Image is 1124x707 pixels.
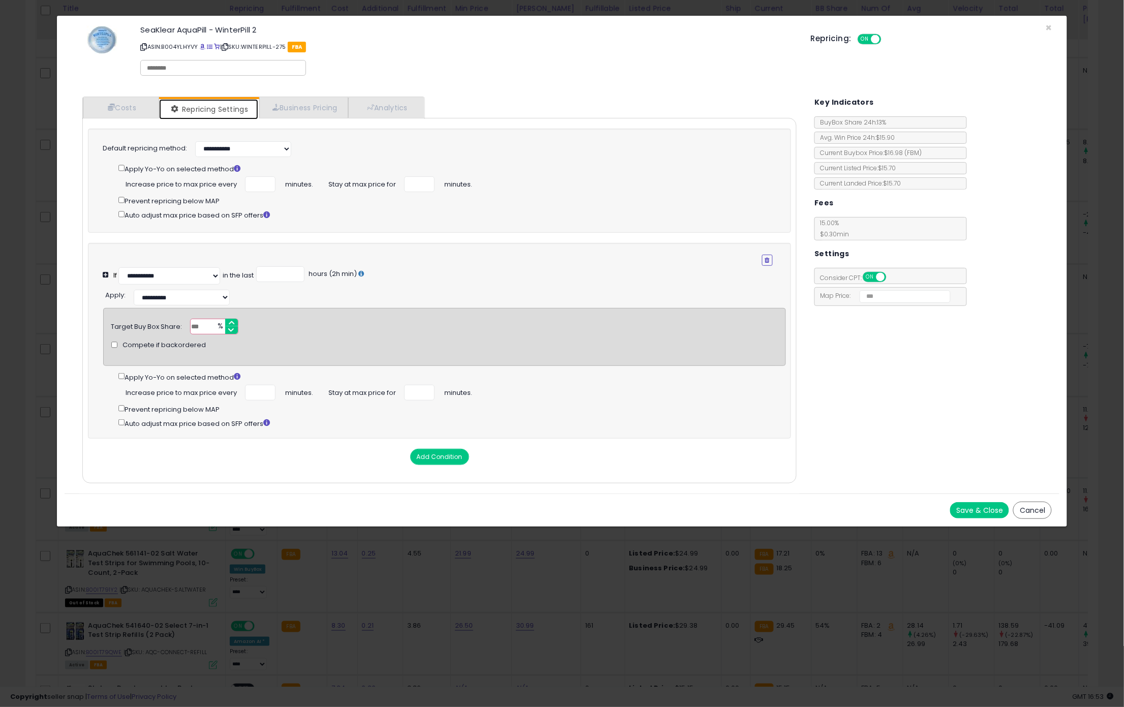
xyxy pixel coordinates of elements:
h5: Repricing: [811,35,852,43]
p: ASIN: B004YLHYVY | SKU: WINTERPILL-275 [140,39,796,55]
span: FBA [288,42,307,52]
span: Current Listed Price: $15.70 [815,164,896,172]
a: All offer listings [207,43,212,51]
span: Current Buybox Price: [815,148,922,157]
span: ON [859,35,871,44]
div: Auto adjust max price based on SFP offers [118,417,786,428]
button: Save & Close [950,502,1009,518]
h3: SeaKlear AquaPill - WinterPill 2 [140,26,796,34]
h5: Settings [814,248,849,260]
div: Apply Yo-Yo on selected method [118,163,773,174]
span: ON [864,273,877,282]
span: Map Price: [815,291,951,300]
span: hours (2h min) [307,269,357,279]
span: minutes. [286,176,314,190]
a: BuyBox page [200,43,205,51]
span: 15.00 % [815,219,849,238]
span: Current Landed Price: $15.70 [815,179,901,188]
div: Apply Yo-Yo on selected method [118,371,786,382]
i: Remove Condition [765,257,770,263]
span: minutes. [445,176,473,190]
img: 41aapKGb1GL._SL60_.jpg [87,26,117,54]
label: Default repricing method: [103,144,188,153]
div: Prevent repricing below MAP [118,195,773,206]
a: Costs [83,97,159,118]
span: Increase price to max price every [126,176,237,190]
div: in the last [223,271,254,281]
div: Prevent repricing below MAP [118,403,786,414]
span: % [212,319,228,334]
button: Add Condition [410,449,469,465]
span: OFF [885,273,901,282]
span: Stay at max price for [329,385,397,398]
span: × [1045,20,1052,35]
span: minutes. [445,385,473,398]
div: Auto adjust max price based on SFP offers [118,209,773,220]
a: Business Pricing [259,97,348,118]
span: ( FBM ) [904,148,922,157]
span: $0.30 min [815,230,849,238]
a: Repricing Settings [159,99,259,119]
span: Consider CPT: [815,273,900,282]
a: Your listing only [214,43,220,51]
span: OFF [880,35,896,44]
a: Analytics [348,97,423,118]
span: minutes. [286,385,314,398]
h5: Key Indicators [814,96,874,109]
span: Avg. Win Price 24h: $15.90 [815,133,895,142]
div: : [106,287,126,300]
span: Increase price to max price every [126,385,237,398]
span: $16.98 [884,148,922,157]
span: Apply [106,290,125,300]
span: BuyBox Share 24h: 13% [815,118,886,127]
div: Target Buy Box Share: [111,319,183,332]
h5: Fees [814,197,834,209]
span: Compete if backordered [123,341,206,350]
button: Cancel [1013,502,1052,519]
span: Stay at max price for [329,176,397,190]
